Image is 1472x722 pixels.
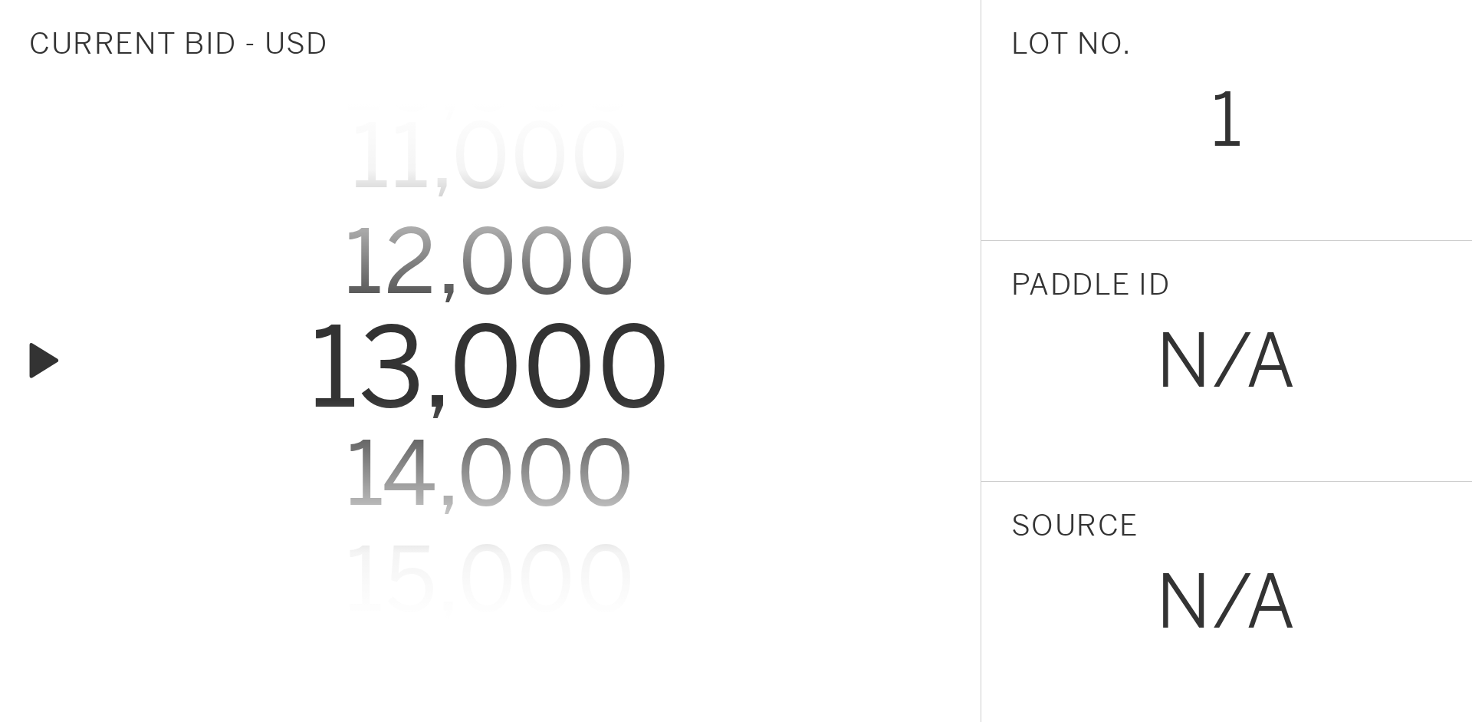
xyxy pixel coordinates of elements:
div: N/A [1156,325,1297,398]
div: N/A [1156,565,1297,639]
div: 1 [1211,84,1244,157]
div: Current Bid - USD [29,29,328,58]
div: LOT NO. [1011,29,1132,58]
div: PADDLE ID [1011,270,1171,299]
div: SOURCE [1011,511,1138,540]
